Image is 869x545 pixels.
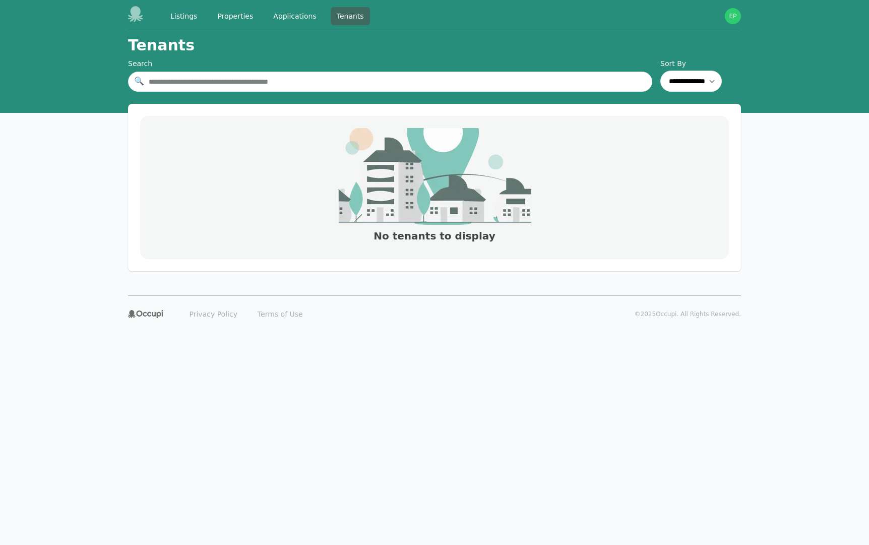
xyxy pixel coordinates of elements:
label: Sort By [660,58,741,69]
a: Properties [211,7,259,25]
a: Terms of Use [252,306,309,322]
img: empty_state_image [338,128,531,225]
h1: Tenants [128,36,195,54]
a: Tenants [331,7,370,25]
p: © 2025 Occupi. All Rights Reserved. [635,310,741,318]
a: Applications [267,7,323,25]
div: Search [128,58,652,69]
a: Privacy Policy [183,306,243,322]
h3: No tenants to display [374,229,495,243]
a: Listings [164,7,203,25]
